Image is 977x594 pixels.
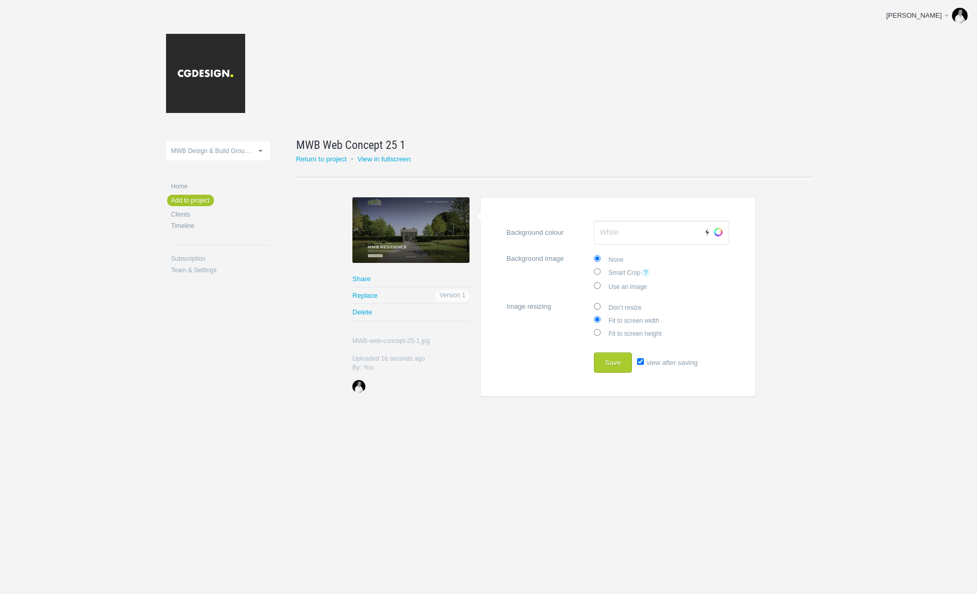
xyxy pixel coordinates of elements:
a: MWB Web Concept 25 1 [296,136,786,153]
label: None [594,252,729,266]
a: Choose [710,224,726,240]
a: Delete [352,304,470,320]
span: Background colour [506,221,582,241]
img: b266d24ef14a10db8de91460bb94a5c0 [352,380,365,393]
a: Share [352,271,470,287]
a: Home [171,183,270,189]
input: Fit to screen width [594,316,601,323]
button: Save [594,352,632,373]
input: Fit to screen height [594,329,601,336]
span: Image resizing [506,300,582,315]
a: Return to project [296,155,347,163]
a: Replace [352,287,470,304]
label: view after saving [637,352,697,373]
span: MWB Web Concept 25 1 [296,136,405,153]
span: MWB-web-concept-25-1.jpg [352,337,459,346]
span: MWB Design & Build Group Website [171,147,273,155]
img: b266d24ef14a10db8de91460bb94a5c0 [952,8,968,23]
label: Fit to screen height [594,326,729,339]
a: Timeline [171,223,270,229]
label: Use an image [594,280,729,293]
a: Clients [171,211,270,218]
span: Background image [506,252,582,267]
label: Don’t resize [594,300,729,313]
a: View in fullscreen [358,155,411,163]
div: [PERSON_NAME] [886,10,943,21]
a: [PERSON_NAME] [878,5,972,26]
input: Background colourAutoChoose [594,221,729,245]
a: Auto [701,224,711,240]
a: Add to project [167,195,214,206]
a: Subscription [171,256,270,262]
img: cgdesign-logo_20181107023645.jpg [166,34,245,113]
input: None [594,255,601,262]
input: Don’t resize [594,303,601,310]
label: Smart Crop [594,266,729,280]
a: View all by you [352,380,365,393]
small: • [351,155,353,163]
input: Use an image [594,282,601,289]
span: Version 1 [435,290,470,301]
a: Team & Settings [171,267,270,273]
span: Uploaded 16 seconds ago By: You [352,355,425,371]
label: Fit to screen width [594,313,729,326]
input: Smart Crop? [594,268,601,275]
a: ? [641,269,650,277]
input: view after saving [637,358,644,365]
